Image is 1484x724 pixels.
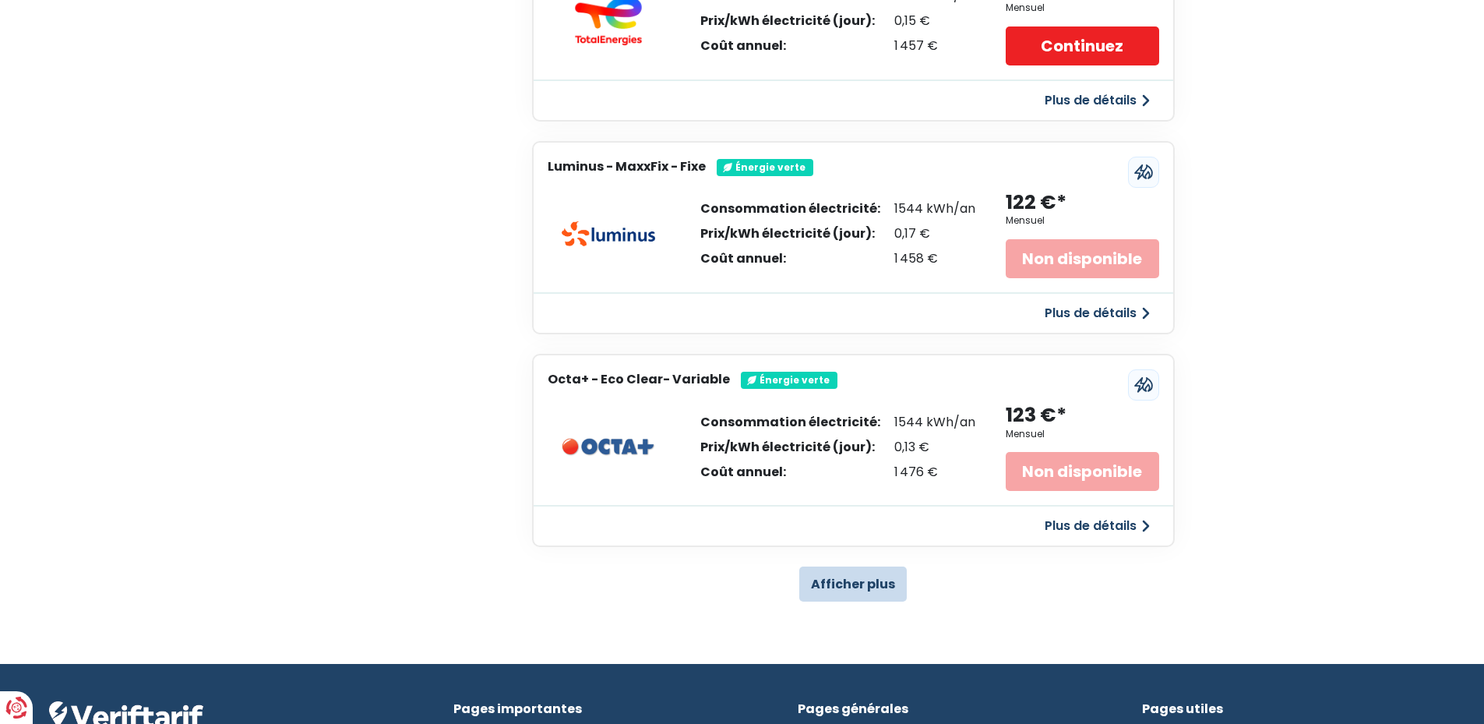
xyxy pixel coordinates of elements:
div: Mensuel [1006,429,1045,440]
div: Pages générales [798,701,1091,716]
div: Prix/kWh électricité (jour): [700,441,880,454]
div: 123 €* [1006,403,1066,429]
div: 0,15 € [894,15,975,27]
button: Plus de détails [1035,512,1159,540]
h3: Octa+ - Eco Clear- Variable [548,372,730,387]
div: Coût annuel: [700,253,880,265]
div: 1544 kWh/an [894,416,975,429]
div: 1 458 € [894,253,975,265]
button: Plus de détails [1035,299,1159,327]
button: Afficher plus [799,567,907,602]
div: Mensuel [1006,2,1045,13]
div: Énergie verte [741,372,837,389]
div: Prix/kWh électricité (jour): [700,15,880,27]
div: 122 €* [1006,190,1066,216]
div: 0,17 € [894,228,975,240]
div: Pages utiles [1142,701,1435,716]
div: Énergie verte [717,159,813,176]
div: 1 457 € [894,40,975,52]
div: Non disponible [1006,452,1158,491]
div: 1 476 € [894,466,975,479]
h3: Luminus - MaxxFix - Fixe [548,159,706,174]
div: 1544 kWh/an [894,203,975,215]
div: Non disponible [1006,239,1158,278]
img: Octa [562,438,655,456]
button: Plus de détails [1035,87,1159,115]
div: Prix/kWh électricité (jour): [700,228,880,240]
div: Consommation électricité: [700,203,880,215]
img: Luminus [562,221,655,246]
div: Consommation électricité: [700,416,880,429]
div: Coût annuel: [700,40,880,52]
div: 0,13 € [894,441,975,454]
a: Continuez [1006,26,1158,65]
div: Mensuel [1006,215,1045,226]
div: Pages importantes [453,701,746,716]
div: Coût annuel: [700,466,880,479]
